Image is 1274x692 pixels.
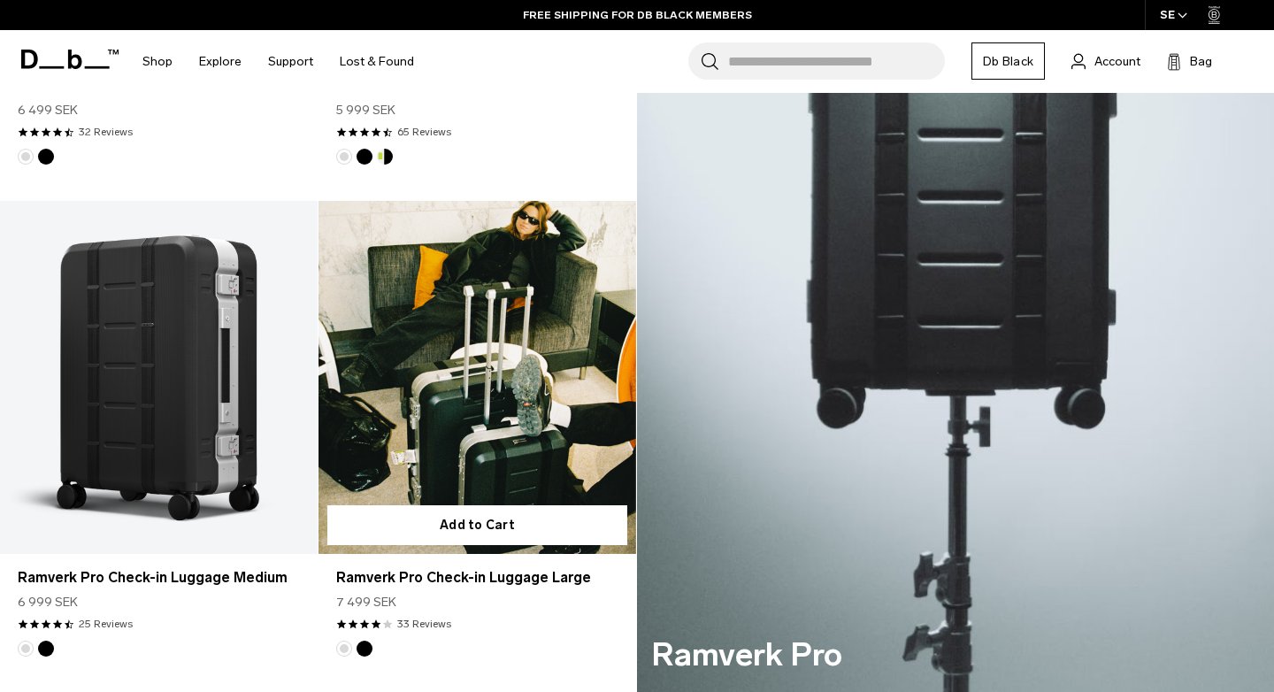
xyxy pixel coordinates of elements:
a: 25 reviews [79,616,133,632]
a: Lost & Found [340,30,414,93]
a: Ramverk Pro Check-in Luggage Large [336,567,618,588]
button: Silver [18,641,34,657]
span: 7 499 SEK [336,593,396,611]
span: 6 999 SEK [18,593,78,611]
span: 6 499 SEK [18,101,78,119]
span: Bag [1190,52,1212,71]
button: Silver [18,149,34,165]
a: Explore [199,30,242,93]
a: Ramverk Pro Check-in Luggage Large [318,201,636,554]
button: Black Out [38,641,54,657]
button: Silver [336,641,352,657]
button: Silver [336,149,352,165]
a: Ramverk Pro Check-in Luggage Medium [18,567,300,588]
a: Db Black [971,42,1045,80]
a: 33 reviews [397,616,451,632]
span: 5 999 SEK [336,101,395,119]
button: Db x New Amsterdam Surf Association [377,149,393,165]
button: Black Out [357,641,372,657]
button: Add to Cart [327,505,627,545]
a: Account [1071,50,1140,72]
button: Bag [1167,50,1212,72]
h2: Ramverk Pro [651,631,842,679]
a: Support [268,30,313,93]
a: 32 reviews [79,124,133,140]
a: FREE SHIPPING FOR DB BLACK MEMBERS [523,7,752,23]
button: Black Out [38,149,54,165]
button: Black Out [357,149,372,165]
a: 65 reviews [397,124,451,140]
span: Account [1094,52,1140,71]
nav: Main Navigation [129,30,427,93]
a: Shop [142,30,173,93]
